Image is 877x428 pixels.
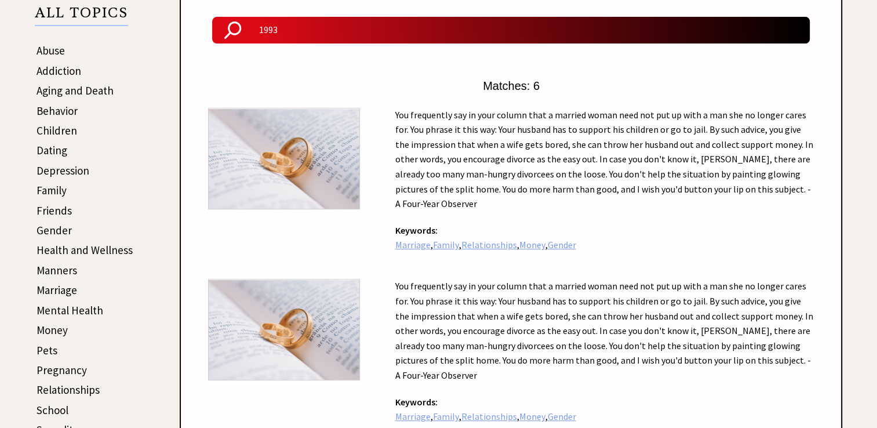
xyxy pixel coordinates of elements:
a: Marriage [395,239,431,251]
a: Children [37,124,77,137]
a: Friends [37,204,72,217]
a: Pregnancy [37,363,87,377]
a: Marriage [395,411,431,422]
center: Matches: 6 [208,79,814,93]
a: Family [433,411,459,422]
a: Relationships [461,239,517,251]
a: Gender [37,223,72,237]
a: Gender [548,411,576,422]
strong: Keywords: [395,396,438,408]
a: Money [519,239,545,251]
a: Family [433,239,459,251]
a: Depression [37,164,89,177]
a: You frequently say in your column that a married woman need not put up with a man she no longer c... [395,109,813,222]
a: Family [37,183,67,197]
a: Money [519,411,545,422]
p: ALL TOPICS [35,6,128,26]
div: , , , , [395,238,815,252]
a: Relationships [461,411,517,422]
a: Relationships [37,383,100,397]
a: Behavior [37,104,78,118]
a: Marriage [37,283,77,297]
a: Health and Wellness [37,243,133,257]
img: marriage.jpg [208,108,360,209]
a: Aging and Death [37,84,114,97]
div: , , , , [395,409,815,424]
a: Pets [37,343,57,357]
a: Manners [37,263,77,277]
a: School [37,403,68,417]
a: Mental Health [37,303,103,317]
input: Search Ann Landers [253,17,810,43]
a: Dating [37,143,67,157]
strong: Keywords: [395,224,438,236]
img: Search [212,21,253,39]
img: marriage.jpg [208,279,360,380]
a: Addiction [37,64,81,78]
a: Gender [548,239,576,251]
a: You frequently say in your column that a married woman need not put up with a man she no longer c... [395,280,813,393]
a: Money [37,323,68,337]
a: Abuse [37,43,65,57]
